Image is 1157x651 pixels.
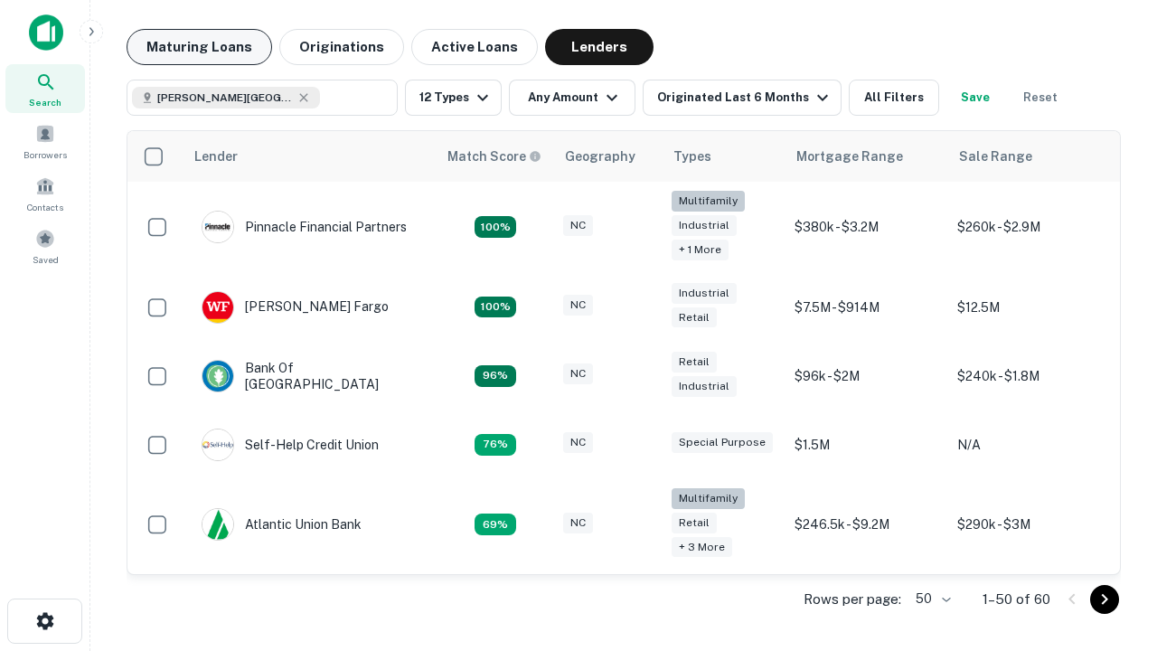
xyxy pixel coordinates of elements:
[785,182,948,273] td: $380k - $3.2M
[5,222,85,270] a: Saved
[5,64,85,113] a: Search
[785,342,948,410] td: $96k - $2M
[202,429,379,461] div: Self-help Credit Union
[672,352,717,373] div: Retail
[563,215,593,236] div: NC
[785,479,948,571] td: $246.5k - $9.2M
[475,514,516,535] div: Matching Properties: 10, hasApolloMatch: undefined
[672,215,737,236] div: Industrial
[202,429,233,460] img: picture
[1011,80,1069,116] button: Reset
[908,586,954,612] div: 50
[672,432,773,453] div: Special Purpose
[948,273,1111,342] td: $12.5M
[183,131,437,182] th: Lender
[202,508,362,541] div: Atlantic Union Bank
[29,14,63,51] img: capitalize-icon.png
[194,146,238,167] div: Lender
[202,361,233,392] img: picture
[509,80,635,116] button: Any Amount
[948,342,1111,410] td: $240k - $1.8M
[202,360,419,392] div: Bank Of [GEOGRAPHIC_DATA]
[27,200,63,214] span: Contacts
[563,432,593,453] div: NC
[1090,585,1119,614] button: Go to next page
[672,283,737,304] div: Industrial
[475,216,516,238] div: Matching Properties: 26, hasApolloMatch: undefined
[672,488,745,509] div: Multifamily
[804,589,901,610] p: Rows per page:
[849,80,939,116] button: All Filters
[657,87,833,108] div: Originated Last 6 Months
[785,131,948,182] th: Mortgage Range
[554,131,663,182] th: Geography
[672,376,737,397] div: Industrial
[447,146,538,166] h6: Match Score
[405,80,502,116] button: 12 Types
[545,29,654,65] button: Lenders
[565,146,635,167] div: Geography
[475,297,516,318] div: Matching Properties: 15, hasApolloMatch: undefined
[29,95,61,109] span: Search
[672,307,717,328] div: Retail
[411,29,538,65] button: Active Loans
[202,212,233,242] img: picture
[563,513,593,533] div: NC
[948,182,1111,273] td: $260k - $2.9M
[948,131,1111,182] th: Sale Range
[983,589,1050,610] p: 1–50 of 60
[946,80,1004,116] button: Save your search to get updates of matches that match your search criteria.
[563,363,593,384] div: NC
[5,117,85,165] a: Borrowers
[33,252,59,267] span: Saved
[1067,448,1157,535] iframe: Chat Widget
[127,29,272,65] button: Maturing Loans
[279,29,404,65] button: Originations
[437,131,554,182] th: Capitalize uses an advanced AI algorithm to match your search with the best lender. The match sco...
[5,169,85,218] a: Contacts
[785,273,948,342] td: $7.5M - $914M
[672,191,745,212] div: Multifamily
[672,537,732,558] div: + 3 more
[959,146,1032,167] div: Sale Range
[202,509,233,540] img: picture
[475,434,516,456] div: Matching Properties: 11, hasApolloMatch: undefined
[202,291,389,324] div: [PERSON_NAME] Fargo
[447,146,541,166] div: Capitalize uses an advanced AI algorithm to match your search with the best lender. The match sco...
[643,80,842,116] button: Originated Last 6 Months
[948,479,1111,571] td: $290k - $3M
[796,146,903,167] div: Mortgage Range
[563,295,593,316] div: NC
[475,365,516,387] div: Matching Properties: 14, hasApolloMatch: undefined
[157,90,293,106] span: [PERSON_NAME][GEOGRAPHIC_DATA], [GEOGRAPHIC_DATA]
[948,410,1111,479] td: N/A
[202,211,407,243] div: Pinnacle Financial Partners
[672,240,729,260] div: + 1 more
[24,147,67,162] span: Borrowers
[785,410,948,479] td: $1.5M
[672,513,717,533] div: Retail
[663,131,785,182] th: Types
[202,292,233,323] img: picture
[673,146,711,167] div: Types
